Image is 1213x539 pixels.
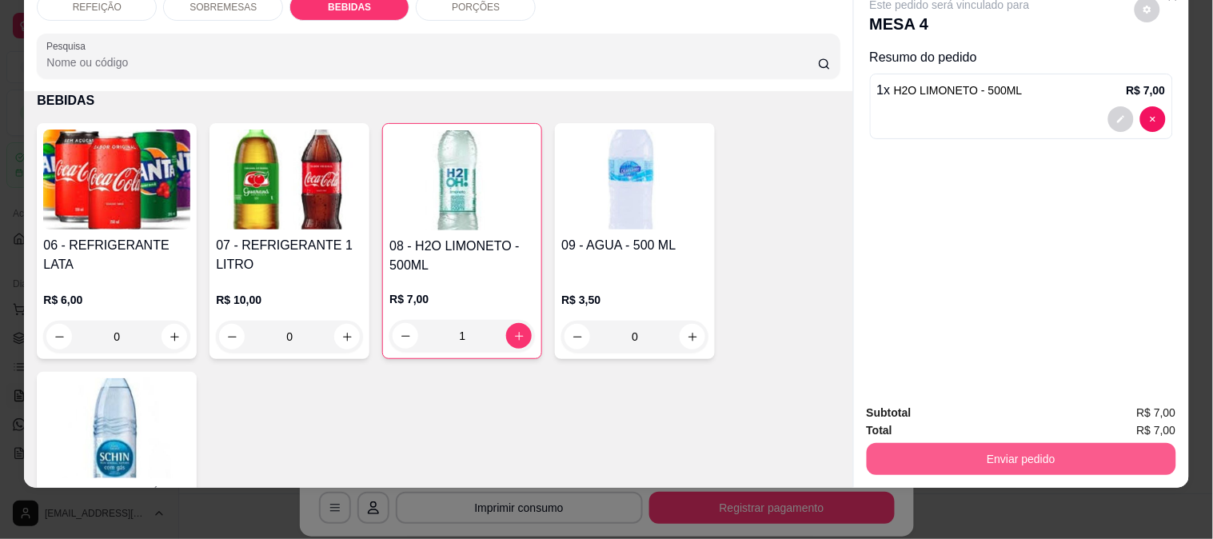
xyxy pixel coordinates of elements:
[43,130,190,230] img: product-image
[870,48,1173,67] p: Resumo do pedido
[43,292,190,308] p: R$ 6,00
[328,1,371,14] p: BEBIDAS
[43,378,190,478] img: product-image
[73,1,122,14] p: REFEIÇÃO
[561,292,708,308] p: R$ 3,50
[506,323,532,349] button: increase-product-quantity
[452,1,500,14] p: PORÇÕES
[894,84,1023,97] span: H2O LIMONETO - 500ML
[216,292,363,308] p: R$ 10,00
[870,13,1030,35] p: MESA 4
[190,1,257,14] p: SOBREMESAS
[216,236,363,274] h4: 07 - REFRIGERANTE 1 LITRO
[1137,404,1176,421] span: R$ 7,00
[877,81,1023,100] p: 1 x
[565,324,590,349] button: decrease-product-quantity
[43,236,190,274] h4: 06 - REFRIGERANTE LATA
[389,130,535,230] img: product-image
[1140,106,1166,132] button: decrease-product-quantity
[389,237,535,275] h4: 08 - H2O LIMONETO - 500ML
[46,54,818,70] input: Pesquisa
[1137,421,1176,439] span: R$ 7,00
[680,324,705,349] button: increase-product-quantity
[561,236,708,255] h4: 09 - AGUA - 500 ML
[1127,82,1166,98] p: R$ 7,00
[46,39,91,53] label: Pesquisa
[561,130,708,230] img: product-image
[389,291,535,307] p: R$ 7,00
[37,91,840,110] p: BEBIDAS
[393,323,418,349] button: decrease-product-quantity
[43,485,190,504] h4: 10 - AGUA COM GÁS
[867,424,892,437] strong: Total
[867,443,1176,475] button: Enviar pedido
[216,130,363,230] img: product-image
[1108,106,1134,132] button: decrease-product-quantity
[867,406,912,419] strong: Subtotal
